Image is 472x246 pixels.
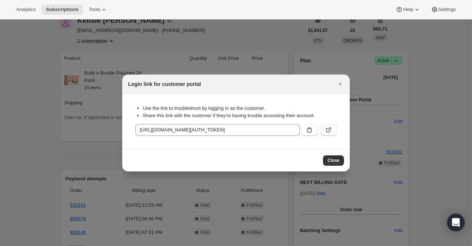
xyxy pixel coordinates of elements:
span: Subscriptions [46,7,79,12]
span: Settings [438,7,456,12]
span: Help [403,7,413,12]
h2: Login link for customer portal [128,80,201,88]
li: Use the link to troubleshoot by logging in as the customer. [143,105,337,112]
button: Close [335,79,345,89]
span: Close [327,158,340,163]
button: Close [323,155,344,166]
button: Subscriptions [41,4,83,15]
button: Settings [426,4,460,15]
li: Share this link with the customer if they’re having trouble accessing their account. [143,112,337,119]
button: Tools [84,4,112,15]
div: Open Intercom Messenger [447,214,465,231]
span: Tools [89,7,100,12]
button: Analytics [12,4,40,15]
span: Analytics [16,7,36,12]
button: Help [391,4,425,15]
